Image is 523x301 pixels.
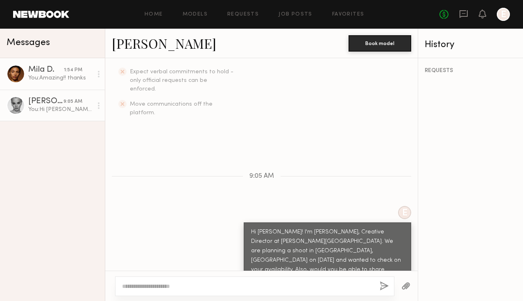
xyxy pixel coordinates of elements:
div: [PERSON_NAME] [28,97,63,106]
a: E [497,8,510,21]
div: 9:05 AM [63,98,82,106]
div: You: Amazing!! thanks [28,74,93,82]
span: Expect verbal commitments to hold - only official requests can be enforced. [130,69,233,92]
a: Job Posts [278,12,312,17]
a: Models [183,12,208,17]
span: Move communications off the platform. [130,102,213,115]
a: Home [145,12,163,17]
div: 1:54 PM [64,66,82,74]
span: Messages [7,38,50,48]
button: Book model [349,35,411,52]
div: REQUESTS [425,68,516,74]
a: Favorites [332,12,365,17]
a: Book model [349,39,411,46]
div: Mila D. [28,66,64,74]
div: You: Hi [PERSON_NAME]! I'm [PERSON_NAME], Creative Director at [PERSON_NAME][GEOGRAPHIC_DATA]. We... [28,106,93,113]
div: History [425,40,516,50]
a: Requests [227,12,259,17]
a: [PERSON_NAME] [112,34,216,52]
span: 9:05 AM [249,173,274,180]
div: Hi [PERSON_NAME]! I'm [PERSON_NAME], Creative Director at [PERSON_NAME][GEOGRAPHIC_DATA]. We are ... [251,228,404,294]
